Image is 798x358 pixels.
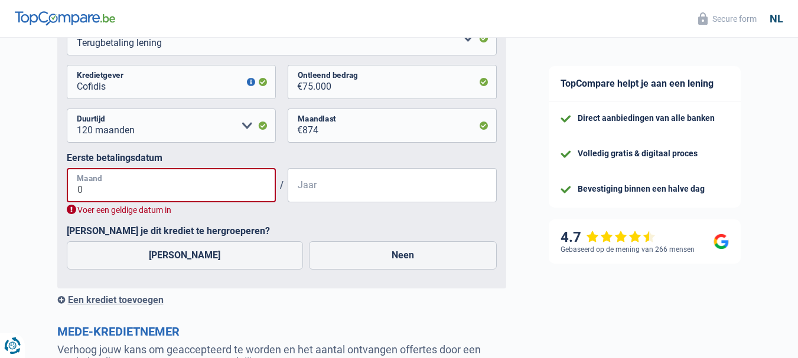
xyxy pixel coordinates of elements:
[561,229,656,246] div: 4.7
[67,241,304,270] label: [PERSON_NAME]
[67,168,276,202] input: MM
[288,168,497,202] input: JJJJ
[561,245,695,254] div: Gebaseerd op de mening van 266 mensen
[578,184,705,194] div: Bevestiging binnen een halve dag
[578,113,715,123] div: Direct aanbiedingen van alle banken
[67,225,497,237] label: [PERSON_NAME] je dit krediet te hergroeperen?
[67,205,497,216] div: Voer een geldige datum in
[578,149,698,159] div: Volledig gratis & digitaal proces
[770,12,783,25] div: nl
[57,294,506,306] div: Een krediet toevoegen
[15,11,115,25] img: TopCompare Logo
[276,179,288,191] span: /
[288,109,302,143] span: €
[309,241,497,270] label: Neen
[288,65,302,99] span: €
[67,152,497,163] label: Eerste betalingsdatum
[691,9,764,28] button: Secure form
[549,66,741,101] div: TopCompare helpt je aan een lening
[57,324,506,339] h2: Mede-kredietnemer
